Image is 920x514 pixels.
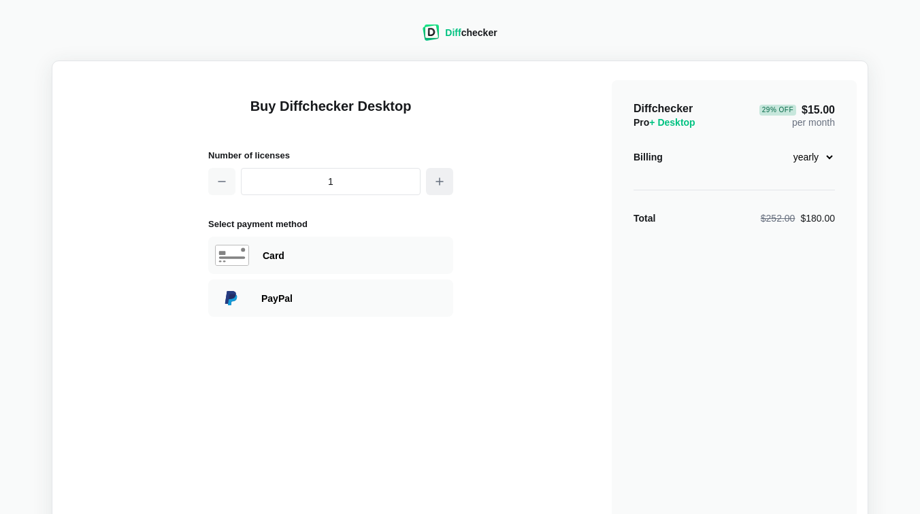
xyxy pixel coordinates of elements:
div: checker [445,26,497,39]
div: per month [759,102,835,129]
input: 1 [241,168,421,195]
div: Paying with Card [208,237,453,274]
div: Paying with PayPal [208,279,453,317]
div: Paying with PayPal [261,292,446,305]
a: Diffchecker logoDiffchecker [423,32,497,43]
div: 29 % Off [759,105,796,116]
span: + Desktop [649,117,695,128]
div: Paying with Card [263,249,446,262]
span: $15.00 [759,105,835,116]
strong: Total [634,213,655,224]
div: $180.00 [761,211,835,225]
h2: Select payment method [208,217,453,231]
span: Diff [445,27,461,38]
span: Diffchecker [634,103,693,114]
div: Billing [634,150,663,164]
span: Pro [634,117,695,128]
h1: Buy Diffchecker Desktop [208,97,453,132]
span: $252.00 [761,213,795,224]
h2: Number of licenses [208,148,453,162]
img: Diffchecker logo [423,24,440,41]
